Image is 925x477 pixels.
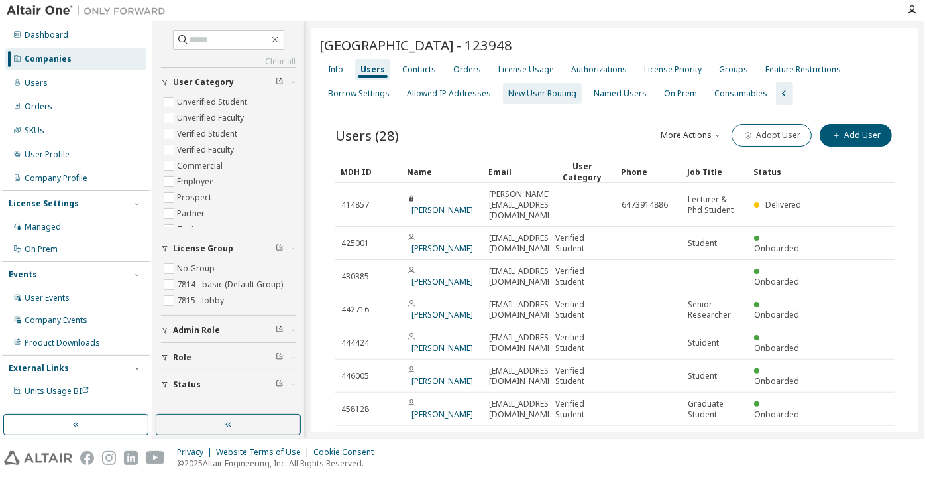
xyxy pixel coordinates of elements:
button: Add User [820,124,892,147]
span: [EMAIL_ADDRESS][DOMAIN_NAME] [489,299,556,320]
span: 444424 [341,338,369,348]
span: [PERSON_NAME][EMAIL_ADDRESS][DOMAIN_NAME] [489,189,556,221]
div: Website Terms of Use [216,447,313,458]
div: Info [328,64,343,75]
span: 430385 [341,271,369,282]
div: Groups [719,64,748,75]
span: [EMAIL_ADDRESS][DOMAIN_NAME] [489,399,556,420]
div: Job Title [687,161,743,182]
span: 446005 [341,371,369,381]
button: License Group [161,234,296,263]
span: Clear filter [276,352,284,363]
img: Altair One [7,4,172,17]
div: Named Users [594,88,647,99]
span: Lecturer & Phd Student [688,194,742,216]
a: [PERSON_NAME] [411,243,473,254]
span: Onboarded [754,375,799,387]
label: Unverified Faculty [177,110,246,126]
span: Clear filter [276,77,284,88]
img: linkedin.svg [124,451,138,465]
span: Onboarded [754,342,799,354]
div: Phone [621,161,677,182]
div: License Priority [644,64,702,75]
a: Clear all [161,56,296,67]
span: 425001 [341,238,369,249]
span: Verified Student [555,366,610,387]
div: Managed [25,222,61,232]
div: MDH ID [341,161,396,182]
div: Feature Restrictions [765,64,841,75]
img: altair_logo.svg [4,451,72,465]
div: User Category [555,161,610,183]
span: Onboarded [754,409,799,420]
div: Product Downloads [25,338,100,348]
span: License Group [173,243,233,254]
label: Verified Faculty [177,142,237,158]
div: Name [407,161,478,182]
a: [PERSON_NAME] [411,409,473,420]
span: Verified Student [555,233,610,254]
span: Onboarded [754,243,799,254]
span: [EMAIL_ADDRESS][DOMAIN_NAME] [489,266,556,287]
div: Orders [25,102,52,112]
div: On Prem [25,244,58,255]
span: Delivered [765,199,802,210]
label: Partner [177,206,207,222]
a: [PERSON_NAME] [411,204,473,216]
div: User Profile [25,149,70,160]
span: Student [688,371,717,381]
div: On Prem [664,88,697,99]
span: [EMAIL_ADDRESS][DOMAIN_NAME] [489,233,556,254]
button: Admin Role [161,316,296,345]
div: SKUs [25,125,44,136]
span: 6473914886 [622,200,668,210]
span: User Category [173,77,234,88]
span: Student [688,238,717,249]
div: Companies [25,54,72,64]
a: [PERSON_NAME] [411,309,473,320]
p: © 2025 Altair Engineering, Inc. All Rights Reserved. [177,458,382,469]
div: External Links [9,363,69,374]
span: Admin Role [173,325,220,336]
span: Verified Student [555,299,610,320]
span: Status [173,379,201,390]
span: 414857 [341,200,369,210]
img: facebook.svg [80,451,94,465]
div: Events [9,269,37,280]
label: 7815 - lobby [177,293,227,308]
a: [PERSON_NAME] [411,276,473,287]
label: Prospect [177,190,214,206]
span: Onboarded [754,276,799,287]
div: Cookie Consent [313,447,382,458]
span: 442716 [341,305,369,315]
div: Consumables [714,88,767,99]
span: Clear filter [276,379,284,390]
span: Onboarded [754,309,799,320]
div: Privacy [177,447,216,458]
span: [GEOGRAPHIC_DATA] - 123948 [319,36,512,54]
span: [EMAIL_ADDRESS][DOMAIN_NAME] [489,332,556,354]
div: Contacts [402,64,436,75]
label: 7814 - basic (Default Group) [177,277,286,293]
a: [PERSON_NAME] [411,375,473,387]
img: youtube.svg [146,451,165,465]
button: Role [161,343,296,372]
span: Verified Student [555,399,610,420]
span: Verified Student [555,266,610,287]
span: [EMAIL_ADDRESS][DOMAIN_NAME] [489,366,556,387]
div: New User Routing [508,88,576,99]
div: Authorizations [571,64,627,75]
span: Stuident [688,338,719,348]
span: Graduate Student [688,399,742,420]
div: Company Events [25,315,87,326]
div: Borrow Settings [328,88,390,99]
label: Verified Student [177,126,240,142]
span: Clear filter [276,325,284,336]
span: 458128 [341,404,369,415]
img: instagram.svg [102,451,116,465]
span: Clear filter [276,243,284,254]
div: Dashboard [25,30,68,40]
span: Role [173,352,191,363]
div: Users [25,78,48,88]
div: License Settings [9,198,79,209]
